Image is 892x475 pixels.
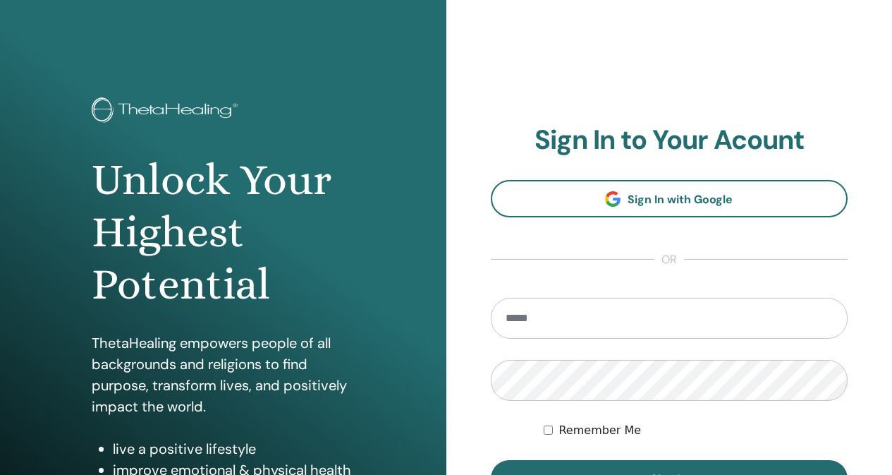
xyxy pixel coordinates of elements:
h1: Unlock Your Highest Potential [92,154,354,311]
p: ThetaHealing empowers people of all backgrounds and religions to find purpose, transform lives, a... [92,332,354,417]
h2: Sign In to Your Acount [491,124,848,157]
span: Sign In with Google [628,192,733,207]
span: or [654,251,684,268]
li: live a positive lifestyle [113,438,354,459]
div: Keep me authenticated indefinitely or until I manually logout [544,422,848,439]
a: Sign In with Google [491,180,848,217]
label: Remember Me [558,422,641,439]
